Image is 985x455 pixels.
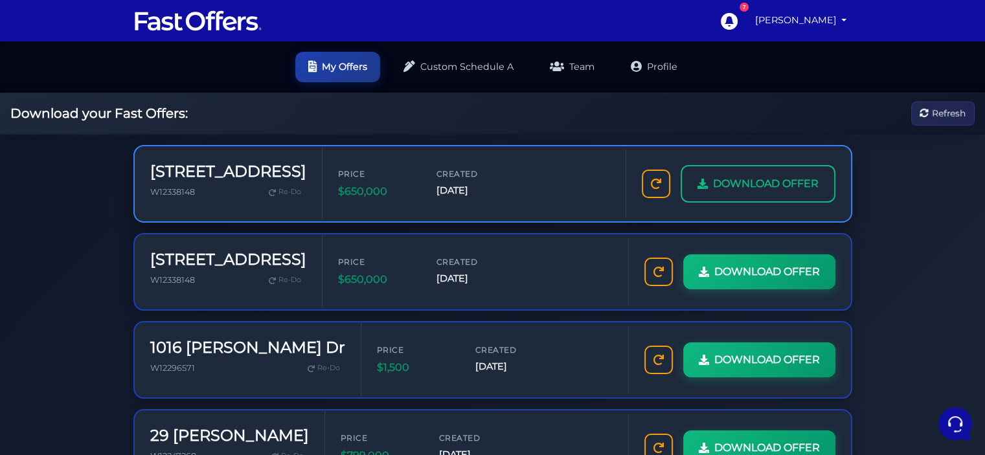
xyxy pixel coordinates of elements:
h3: 1016 [PERSON_NAME] Dr [150,338,345,357]
span: Start a Conversation [93,140,181,150]
button: Messages [90,336,170,366]
button: Help [169,336,249,366]
a: Re-Do [264,184,306,201]
h3: [STREET_ADDRESS] [150,250,306,269]
a: Custom Schedule A [391,52,526,82]
span: Created [475,344,553,356]
span: $1,500 [377,359,455,376]
span: W12296571 [150,363,195,373]
a: DOWNLOAD OFFER [681,165,835,203]
span: W12338148 [150,187,195,197]
span: Re-Do [278,274,301,286]
span: Price [338,168,416,180]
span: Created [436,256,514,268]
a: AuraSure, I'll pass your request on to a colleague5mo ago [16,88,243,127]
p: 5mo ago [207,93,238,105]
button: Home [10,336,90,366]
a: [PERSON_NAME] [750,8,852,33]
h2: Hello [PERSON_NAME] 👋 [10,10,218,52]
a: Team [537,52,607,82]
span: Re-Do [317,362,340,374]
span: DOWNLOAD OFFER [714,351,820,368]
span: Created [439,432,517,444]
span: Price [377,344,455,356]
p: Help [201,354,218,366]
span: Aura [54,93,199,106]
p: Home [39,354,61,366]
p: Sure, I'll pass your request on to a colleague [54,109,199,122]
a: DOWNLOAD OFFER [683,342,835,377]
iframe: Customerly Messenger Launcher [936,405,975,443]
div: 7 [740,3,749,12]
a: 7 [714,6,743,36]
button: Refresh [911,102,975,126]
a: DOWNLOAD OFFER [683,254,835,289]
span: DOWNLOAD OFFER [714,263,820,280]
h3: 29 [PERSON_NAME] [150,427,309,445]
a: Re-Do [302,360,345,377]
span: Refresh [932,106,966,120]
h3: [STREET_ADDRESS] [150,162,306,181]
a: Profile [618,52,690,82]
p: Messages [111,354,148,366]
span: $650,000 [338,271,416,288]
span: $650,000 [338,183,416,200]
span: Your Conversations [21,72,105,83]
a: My Offers [295,52,380,82]
button: Start a Conversation [21,132,238,158]
input: Search for an Article... [29,212,212,225]
span: Price [338,256,416,268]
span: [DATE] [436,271,514,286]
a: Open Help Center [161,184,238,194]
span: Re-Do [278,186,301,198]
a: Re-Do [264,272,306,289]
span: Price [341,432,418,444]
span: W12338148 [150,275,195,285]
h2: Download your Fast Offers: [10,105,188,121]
span: [DATE] [475,359,553,374]
a: See all [209,72,238,83]
img: dark [21,94,47,120]
span: [DATE] [436,183,514,198]
span: Find an Answer [21,184,88,194]
span: DOWNLOAD OFFER [713,175,819,192]
span: Created [436,168,514,180]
